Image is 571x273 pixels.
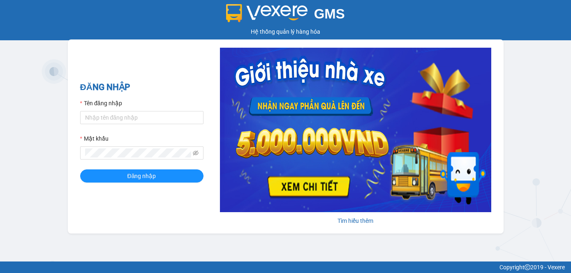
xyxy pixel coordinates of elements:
[314,6,345,21] span: GMS
[127,171,156,180] span: Đăng nhập
[80,99,122,108] label: Tên đăng nhập
[193,150,199,156] span: eye-invisible
[2,27,569,36] div: Hệ thống quản lý hàng hóa
[80,81,203,94] h2: ĐĂNG NHẬP
[525,264,530,270] span: copyright
[80,134,109,143] label: Mật khẩu
[220,48,491,212] img: banner-0
[80,111,203,124] input: Tên đăng nhập
[220,216,491,225] div: Tìm hiểu thêm
[226,4,307,22] img: logo 2
[226,12,345,19] a: GMS
[85,148,191,157] input: Mật khẩu
[6,263,565,272] div: Copyright 2019 - Vexere
[80,169,203,183] button: Đăng nhập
